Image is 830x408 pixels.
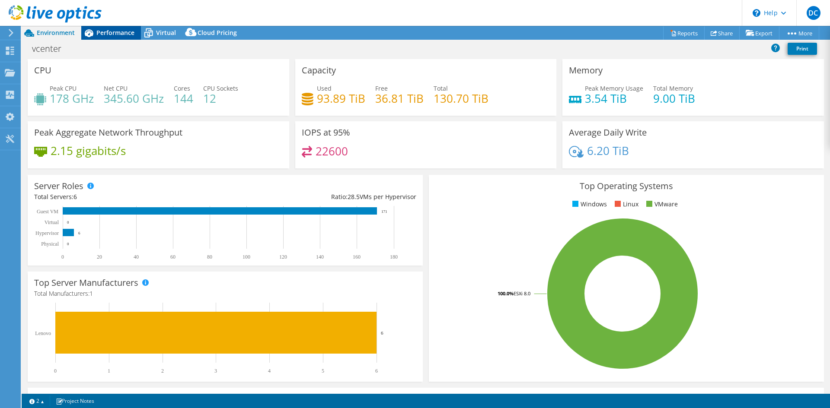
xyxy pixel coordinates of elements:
[34,128,182,137] h3: Peak Aggregate Network Throughput
[51,146,126,155] h4: 2.15 gigabits/s
[514,290,530,297] tspan: ESXi 8.0
[67,242,69,246] text: 0
[89,289,93,297] span: 1
[243,254,250,260] text: 100
[108,368,110,374] text: 1
[570,199,607,209] li: Windows
[34,289,416,298] h4: Total Manufacturers:
[302,66,336,75] h3: Capacity
[381,209,387,214] text: 171
[104,84,128,92] span: Net CPU
[67,220,69,225] text: 0
[585,94,643,103] h4: 3.54 TiB
[134,254,139,260] text: 40
[34,192,225,202] div: Total Servers:
[23,395,50,406] a: 2
[203,94,238,103] h4: 12
[788,43,817,55] a: Print
[225,192,416,202] div: Ratio: VMs per Hypervisor
[207,254,212,260] text: 80
[37,28,75,37] span: Environment
[644,199,678,209] li: VMware
[35,330,51,336] text: Lenovo
[203,84,238,92] span: CPU Sockets
[78,231,80,235] text: 6
[322,368,324,374] text: 5
[302,128,350,137] h3: IOPS at 95%
[317,94,365,103] h4: 93.89 TiB
[704,26,740,40] a: Share
[37,209,58,215] text: Guest VM
[375,94,424,103] h4: 36.81 TiB
[41,241,59,247] text: Physical
[587,146,629,155] h4: 6.20 TiB
[170,254,176,260] text: 60
[653,84,693,92] span: Total Memory
[375,84,388,92] span: Free
[268,368,271,374] text: 4
[613,199,638,209] li: Linux
[34,278,138,288] h3: Top Server Manufacturers
[316,146,348,156] h4: 22600
[174,84,190,92] span: Cores
[54,368,57,374] text: 0
[353,254,361,260] text: 160
[28,44,75,54] h1: vcenter
[96,28,134,37] span: Performance
[97,254,102,260] text: 20
[498,290,514,297] tspan: 100.0%
[198,28,237,37] span: Cloud Pricing
[779,26,819,40] a: More
[50,94,94,103] h4: 178 GHz
[569,66,603,75] h3: Memory
[381,330,383,335] text: 6
[45,219,59,225] text: Virtual
[35,230,59,236] text: Hypervisor
[434,94,488,103] h4: 130.70 TiB
[317,84,332,92] span: Used
[807,6,820,20] span: DC
[34,66,51,75] h3: CPU
[61,254,64,260] text: 0
[739,26,779,40] a: Export
[279,254,287,260] text: 120
[435,181,817,191] h3: Top Operating Systems
[375,368,378,374] text: 6
[316,254,324,260] text: 140
[174,94,193,103] h4: 144
[434,84,448,92] span: Total
[50,395,100,406] a: Project Notes
[663,26,705,40] a: Reports
[214,368,217,374] text: 3
[156,28,176,37] span: Virtual
[348,193,360,201] span: 28.5
[161,368,164,374] text: 2
[585,84,643,92] span: Peak Memory Usage
[34,181,83,191] h3: Server Roles
[753,9,760,17] svg: \n
[653,94,695,103] h4: 9.00 TiB
[390,254,398,260] text: 180
[569,128,647,137] h3: Average Daily Write
[50,84,77,92] span: Peak CPU
[104,94,164,103] h4: 345.60 GHz
[73,193,77,201] span: 6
